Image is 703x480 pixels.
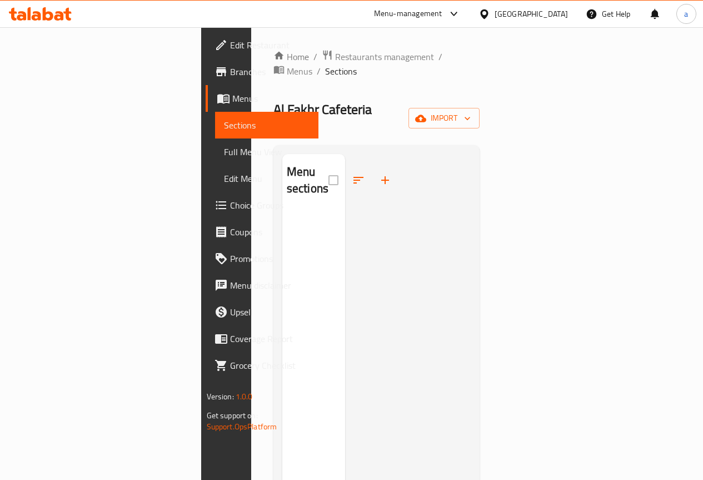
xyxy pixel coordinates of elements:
span: Choice Groups [230,199,310,212]
a: Edit Menu [215,165,318,192]
div: Menu-management [374,7,442,21]
a: Branches [206,58,318,85]
span: a [684,8,688,20]
li: / [317,65,321,78]
a: Edit Restaurant [206,32,318,58]
a: Support.OpsPlatform [207,419,277,434]
a: Grocery Checklist [206,352,318,379]
span: Coupons [230,225,310,239]
span: Edit Menu [224,172,310,185]
span: Edit Restaurant [230,38,310,52]
span: Branches [230,65,310,78]
a: Upsell [206,299,318,325]
span: Get support on: [207,408,258,423]
span: Sections [224,118,310,132]
div: [GEOGRAPHIC_DATA] [495,8,568,20]
span: Full Menu View [224,145,310,159]
span: Restaurants management [335,50,434,63]
li: / [438,50,442,63]
a: Menu disclaimer [206,272,318,299]
button: import [408,108,480,128]
span: Promotions [230,252,310,265]
span: Coverage Report [230,332,310,345]
span: Al Fakhr Cafeteria [273,97,372,122]
span: Version: [207,389,234,404]
a: Choice Groups [206,192,318,219]
span: Upsell [230,305,310,319]
a: Sections [215,112,318,138]
a: Coupons [206,219,318,245]
a: Coverage Report [206,325,318,352]
span: Grocery Checklist [230,359,310,372]
a: Full Menu View [215,138,318,165]
span: Menu disclaimer [230,279,310,292]
span: import [417,111,471,125]
a: Promotions [206,245,318,272]
a: Menus [206,85,318,112]
span: Menus [232,92,310,105]
button: Add section [372,167,398,194]
nav: breadcrumb [273,50,480,78]
span: Sections [325,65,357,78]
nav: Menu sections [282,207,345,216]
span: 1.0.0 [236,389,253,404]
a: Restaurants management [322,50,434,64]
